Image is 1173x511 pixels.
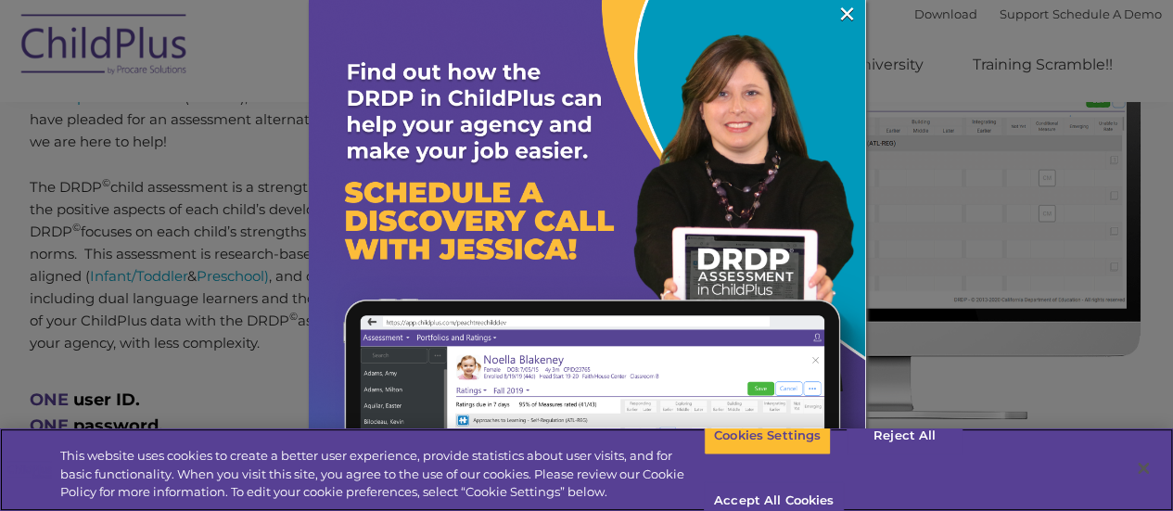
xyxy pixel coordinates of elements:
div: This website uses cookies to create a better user experience, provide statistics about user visit... [60,447,704,502]
button: Reject All [847,416,963,455]
button: Close [1123,448,1164,489]
button: Cookies Settings [704,416,831,455]
a: × [836,5,858,23]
